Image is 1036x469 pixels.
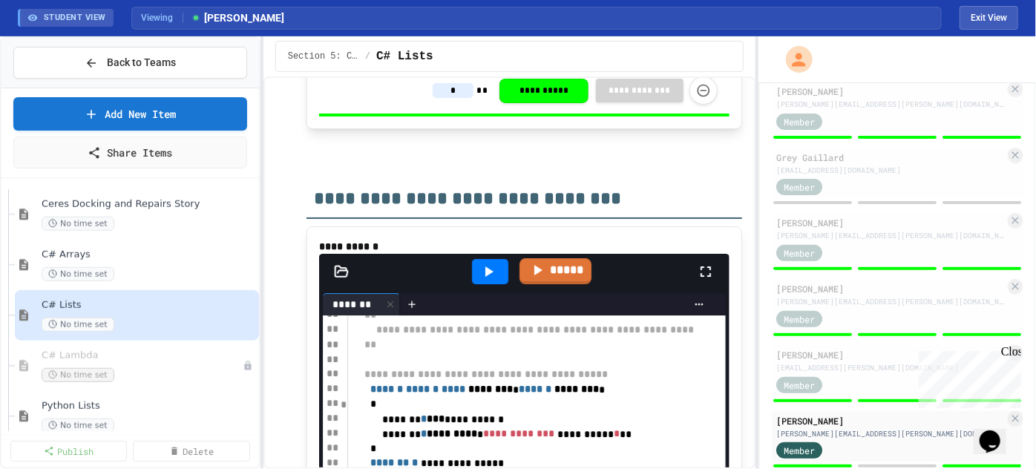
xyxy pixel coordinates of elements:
span: C# Lists [376,47,433,65]
a: Add New Item [13,97,247,131]
span: Member [784,312,815,326]
div: Chat with us now!Close [6,6,102,94]
div: [PERSON_NAME][EMAIL_ADDRESS][PERSON_NAME][DOMAIN_NAME] [776,99,1005,110]
a: Publish [10,441,127,462]
span: No time set [42,318,114,332]
button: Back to Teams [13,47,247,79]
div: [EMAIL_ADDRESS][PERSON_NAME][DOMAIN_NAME] [776,362,1005,373]
div: Unpublished [243,361,253,371]
span: C# Lambda [42,350,243,362]
span: STUDENT VIEW [44,12,106,24]
a: Delete [133,441,249,462]
div: [EMAIL_ADDRESS][DOMAIN_NAME] [776,165,1005,176]
span: Ceres Docking and Repairs Story [42,198,256,211]
span: / [365,50,370,62]
span: No time set [42,217,114,231]
span: C# Arrays [42,249,256,261]
span: C# Lists [42,299,256,312]
span: Python Lists [42,400,256,413]
iframe: chat widget [913,345,1021,408]
span: Back to Teams [107,55,176,70]
span: Member [784,115,815,128]
span: Viewing [141,11,183,24]
div: [PERSON_NAME][EMAIL_ADDRESS][PERSON_NAME][DOMAIN_NAME] [776,230,1005,241]
span: Member [784,444,815,457]
a: Share Items [13,137,247,168]
button: Exit student view [960,6,1018,30]
span: Section 5: Ceres Docking and Repairs [288,50,359,62]
div: [PERSON_NAME][EMAIL_ADDRESS][PERSON_NAME][DOMAIN_NAME] [776,428,1005,439]
div: [PERSON_NAME] [776,85,1005,98]
div: My Account [770,42,816,76]
div: [PERSON_NAME][EMAIL_ADDRESS][PERSON_NAME][DOMAIN_NAME] [776,296,1005,307]
span: Member [784,246,815,260]
div: Grey Gaillard [776,151,1005,164]
iframe: chat widget [974,410,1021,454]
span: Member [784,180,815,194]
span: No time set [42,419,114,433]
span: No time set [42,368,114,382]
button: Force resubmission of student's answer (Admin only) [689,76,718,105]
div: [PERSON_NAME] [776,414,1005,427]
div: [PERSON_NAME] [776,282,1005,295]
span: Member [784,378,815,392]
span: No time set [42,267,114,281]
div: [PERSON_NAME] [776,216,1005,229]
div: [PERSON_NAME] [776,348,1005,361]
span: [PERSON_NAME] [191,10,284,26]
